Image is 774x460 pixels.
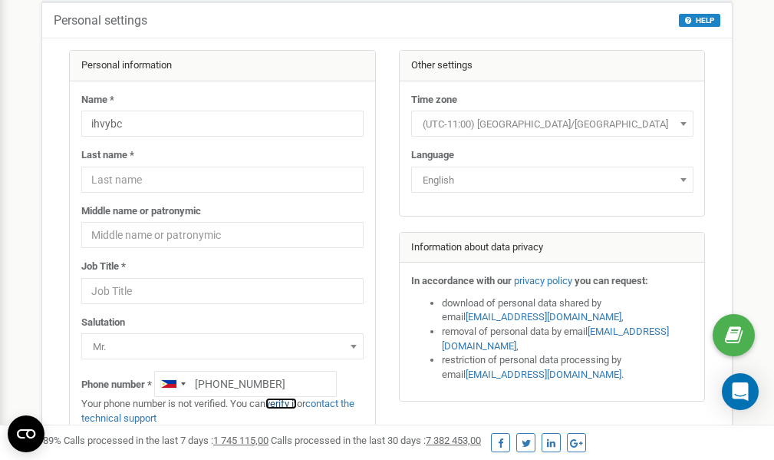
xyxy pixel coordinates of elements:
[64,435,268,446] span: Calls processed in the last 7 days :
[265,398,297,409] a: verify it
[411,167,693,193] span: English
[400,51,705,81] div: Other settings
[442,296,693,325] li: download of personal data shared by email ,
[271,435,481,446] span: Calls processed in the last 30 days :
[81,397,364,425] p: Your phone number is not verified. You can or
[70,51,375,81] div: Personal information
[81,222,364,248] input: Middle name or patronymic
[679,14,720,27] button: HELP
[442,353,693,382] li: restriction of personal data processing by email .
[81,316,125,330] label: Salutation
[442,326,669,352] a: [EMAIL_ADDRESS][DOMAIN_NAME]
[154,371,337,397] input: +1-800-555-55-55
[81,111,364,137] input: Name
[81,378,152,392] label: Phone number *
[54,14,147,28] h5: Personal settings
[442,325,693,353] li: removal of personal data by email ,
[81,260,126,274] label: Job Title *
[514,275,572,286] a: privacy policy
[411,93,457,108] label: Time zone
[466,369,621,380] a: [EMAIL_ADDRESS][DOMAIN_NAME]
[411,148,454,163] label: Language
[8,415,44,452] button: Open CMP widget
[575,275,648,286] strong: you can request:
[400,233,705,263] div: Information about data privacy
[81,148,134,163] label: Last name *
[81,167,364,193] input: Last name
[466,311,621,323] a: [EMAIL_ADDRESS][DOMAIN_NAME]
[81,278,364,304] input: Job Title
[722,373,759,410] div: Open Intercom Messenger
[81,93,114,108] label: Name *
[87,336,358,358] span: Mr.
[411,275,512,286] strong: In accordance with our
[81,333,364,359] span: Mr.
[81,398,354,424] a: contact the technical support
[213,435,268,446] u: 1 745 115,00
[411,111,693,137] span: (UTC-11:00) Pacific/Midway
[417,170,688,191] span: English
[155,372,190,396] div: Telephone country code
[81,204,201,219] label: Middle name or patronymic
[417,114,688,135] span: (UTC-11:00) Pacific/Midway
[426,435,481,446] u: 7 382 453,00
